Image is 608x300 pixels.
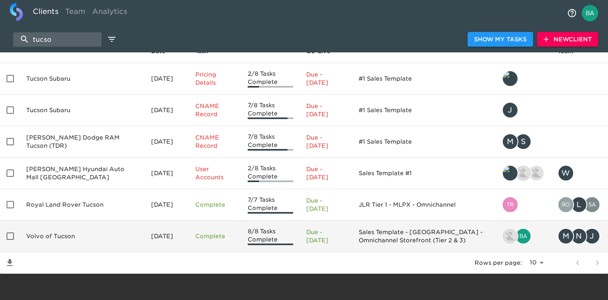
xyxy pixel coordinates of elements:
td: Royal Land Rover Tucson [20,189,145,221]
button: notifications [562,3,582,23]
p: Due - [DATE] [306,133,346,150]
button: NewClient [537,32,598,47]
div: drew.doran@roadster.com, bailey.rubin@cdk.com [502,228,545,244]
td: 7/8 Tasks Complete [241,126,300,158]
span: New Client [544,34,592,45]
a: Clients [29,3,62,23]
div: M [502,133,518,150]
a: Team [62,3,89,23]
td: 7/8 Tasks Complete [241,95,300,126]
div: tyler@roadster.com [502,70,545,87]
p: Pricing Details [195,70,234,87]
a: Analytics [89,3,131,23]
img: rohitvarma.addepalli@cdk.com [558,197,573,212]
div: L [571,196,587,213]
img: drew.doran@roadster.com [503,229,518,244]
div: tyler@roadster.com, sarah.courchaine@roadster.com, kevin.lo@roadster.com [502,165,545,181]
img: tyler@roadster.com [503,166,518,180]
input: search [13,32,102,47]
td: [PERSON_NAME] Hyundai Auto Mall [GEOGRAPHIC_DATA] [20,158,145,189]
td: [DATE] [145,158,189,189]
img: satyanarayana.bangaruvaraha@cdk.com [585,197,599,212]
div: N [571,228,587,244]
td: [DATE] [145,189,189,221]
td: Sales Template #1 [352,158,495,189]
div: J [584,228,600,244]
div: tristan.walk@roadster.com [502,196,545,213]
div: S [515,133,531,150]
div: W [558,165,574,181]
p: CNAME Record [195,133,234,150]
p: CNAME Record [195,102,234,118]
img: logo [10,3,23,21]
td: [PERSON_NAME] Dodge RAM Tucson (TDR) [20,126,145,158]
button: Show My Tasks [468,32,533,47]
td: Sales Template - [GEOGRAPHIC_DATA] - Omnichannel Storefront (Tier 2 & 3) [352,221,495,252]
div: mohamed.desouky@roadster.com, savannah@roadster.com [502,133,545,150]
p: Due - [DATE] [306,102,346,118]
img: bailey.rubin@cdk.com [516,229,531,244]
p: Due - [DATE] [306,70,346,87]
img: kevin.lo@roadster.com [529,166,544,180]
p: Due - [DATE] [306,196,346,213]
td: #1 Sales Template [352,95,495,126]
td: [DATE] [145,63,189,95]
td: JLR Tier 1 - MLPX - Omnichannel [352,189,495,221]
button: edit [105,32,119,46]
td: [DATE] [145,95,189,126]
div: justin.gervais@roadster.com [502,102,545,118]
p: Complete [195,232,234,240]
div: webmaster@jimclick.com [558,165,601,181]
p: Due - [DATE] [306,228,346,244]
div: M [558,228,574,244]
div: J [502,102,518,118]
td: Volvo of Tucson [20,221,145,252]
div: rohitvarma.addepalli@cdk.com, lellsworth@royaltucson.com, satyanarayana.bangaruvaraha@cdk.com [558,196,601,213]
span: Show My Tasks [474,34,527,45]
td: 8/8 Tasks Complete [241,221,300,252]
img: sarah.courchaine@roadster.com [516,166,531,180]
td: 2/8 Tasks Complete [241,63,300,95]
td: [DATE] [145,221,189,252]
td: Tucson Subaru [20,63,145,95]
select: rows per page [525,257,547,269]
p: User Accounts [195,165,234,181]
td: Tucson Subaru [20,95,145,126]
img: Profile [582,5,598,21]
td: #1 Sales Template [352,126,495,158]
td: [DATE] [145,126,189,158]
img: tyler@roadster.com [503,71,518,86]
td: 2/8 Tasks Complete [241,158,300,189]
p: Complete [195,201,234,209]
img: tristan.walk@roadster.com [503,197,518,212]
td: 7/7 Tasks Complete [241,189,300,221]
td: #1 Sales Template [352,63,495,95]
p: Rows per page: [475,259,522,267]
p: Due - [DATE] [306,165,346,181]
div: mpingul@wiseautogroup.com, nrunnels@tucsonvolvo.com, jgrimsley@tucsonvolvo.com [558,228,601,244]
